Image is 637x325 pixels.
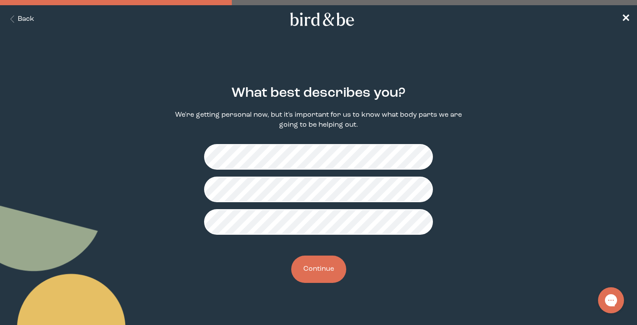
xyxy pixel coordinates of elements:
[166,110,471,130] p: We're getting personal now, but it's important for us to know what body parts we are going to be ...
[621,12,630,27] a: ✕
[7,14,34,24] button: Back Button
[594,284,628,316] iframe: Gorgias live chat messenger
[621,14,630,24] span: ✕
[291,256,346,283] button: Continue
[231,83,406,103] h2: What best describes you?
